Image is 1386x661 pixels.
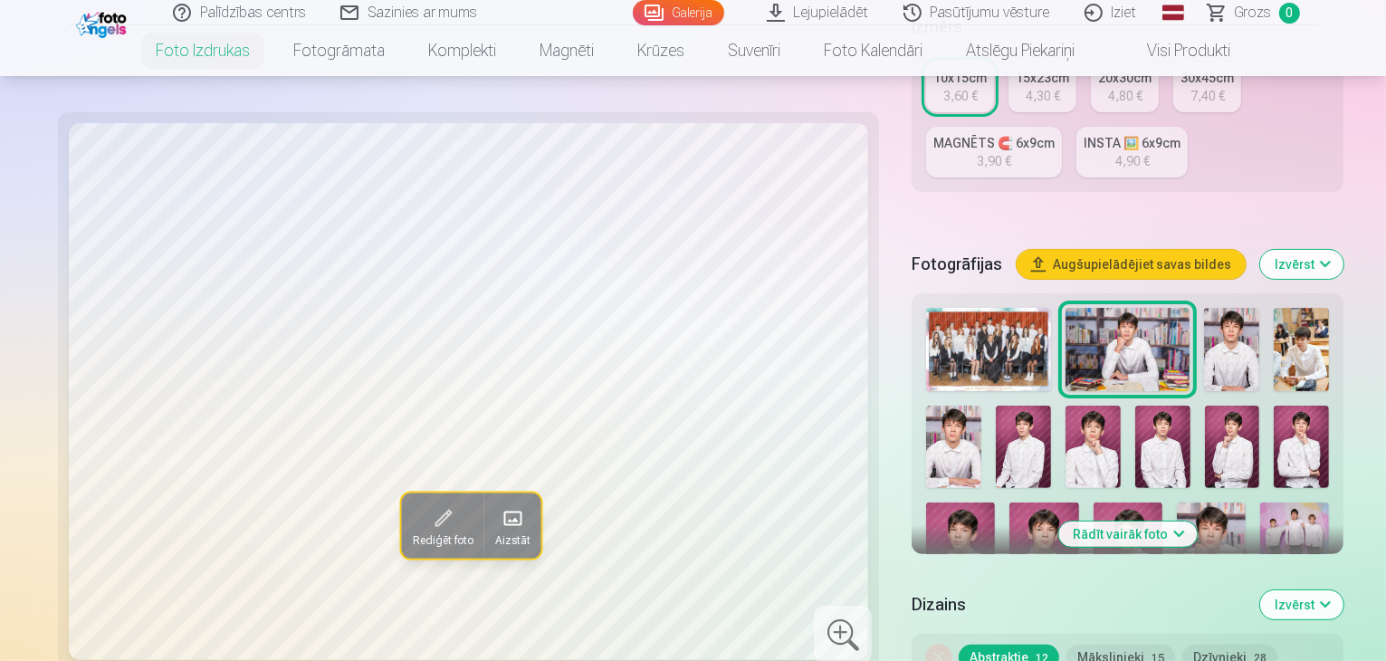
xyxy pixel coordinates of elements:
[1017,250,1246,279] button: Augšupielādējiet savas bildes
[1279,3,1300,24] span: 0
[616,25,706,76] a: Krūzes
[518,25,616,76] a: Magnēti
[1076,127,1188,177] a: INSTA 🖼️ 6x9cm4,90 €
[76,7,131,38] img: /fa1
[802,25,944,76] a: Foto kalendāri
[943,87,978,105] div: 3,60 €
[1008,62,1076,112] a: 15x23cm4,30 €
[933,69,987,87] div: 10x15cm
[401,493,483,559] button: Rediģēt foto
[494,533,530,548] span: Aizstāt
[912,592,1246,618] h5: Dizains
[483,493,540,559] button: Aizstāt
[1096,25,1252,76] a: Visi produkti
[1260,250,1343,279] button: Izvērst
[706,25,802,76] a: Suvenīri
[1084,134,1180,152] div: INSTA 🖼️ 6x9cm
[933,134,1055,152] div: MAGNĒTS 🧲 6x9cm
[1190,87,1225,105] div: 7,40 €
[977,152,1011,170] div: 3,90 €
[1091,62,1159,112] a: 20x30cm4,80 €
[1058,522,1197,547] button: Rādīt vairāk foto
[1098,69,1152,87] div: 20x30cm
[926,127,1062,177] a: MAGNĒTS 🧲 6x9cm3,90 €
[1026,87,1060,105] div: 4,30 €
[272,25,406,76] a: Fotogrāmata
[1180,69,1234,87] div: 30x45cm
[944,25,1096,76] a: Atslēgu piekariņi
[1235,2,1272,24] span: Grozs
[1260,590,1343,619] button: Izvērst
[406,25,518,76] a: Komplekti
[1115,152,1150,170] div: 4,90 €
[926,62,994,112] a: 10x15cm3,60 €
[912,252,1002,277] h5: Fotogrāfijas
[412,533,473,548] span: Rediģēt foto
[134,25,272,76] a: Foto izdrukas
[1016,69,1069,87] div: 15x23cm
[1108,87,1142,105] div: 4,80 €
[1173,62,1241,112] a: 30x45cm7,40 €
